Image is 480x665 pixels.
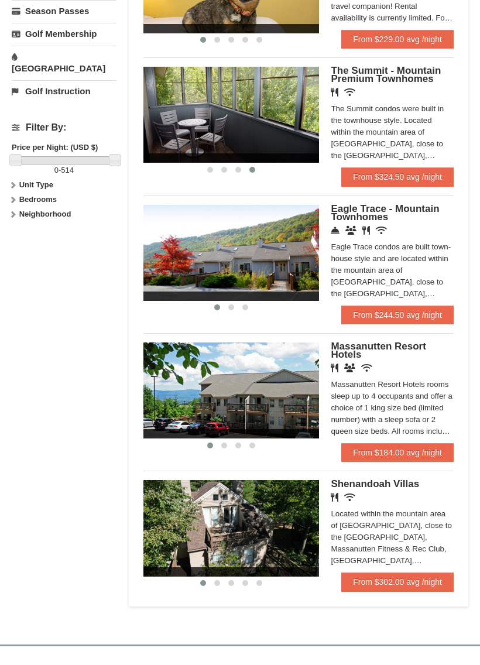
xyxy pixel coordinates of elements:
i: Restaurant [362,227,370,235]
span: 0 [54,166,59,175]
span: Shenandoah Villas [331,479,419,490]
div: Eagle Trace condos are built town-house style and are located within the mountain area of [GEOGRA... [331,242,454,300]
div: The Summit condos were built in the townhouse style. Located within the mountain area of [GEOGRAP... [331,104,454,162]
strong: Bedrooms [19,196,57,204]
a: Golf Membership [12,23,116,45]
i: Wireless Internet (free) [376,227,387,235]
strong: Price per Night: (USD $) [12,143,98,152]
a: From $229.00 avg /night [341,30,454,49]
span: The Summit - Mountain Premium Townhomes [331,66,441,85]
i: Wireless Internet (free) [344,88,355,97]
a: From $302.00 avg /night [341,573,454,592]
label: - [12,165,116,177]
i: Concierge Desk [331,227,340,235]
i: Restaurant [331,88,338,97]
span: 514 [61,166,74,175]
i: Banquet Facilities [344,364,355,373]
div: Massanutten Resort Hotels rooms sleep up to 4 occupants and offer a choice of 1 king size bed (li... [331,379,454,438]
a: From $324.50 avg /night [341,168,454,187]
strong: Unit Type [19,181,53,190]
a: Season Passes [12,1,116,22]
i: Restaurant [331,364,338,373]
a: From $184.00 avg /night [341,444,454,462]
div: Located within the mountain area of [GEOGRAPHIC_DATA], close to the [GEOGRAPHIC_DATA], Massanutte... [331,509,454,567]
i: Wireless Internet (free) [361,364,372,373]
i: Conference Facilities [345,227,356,235]
i: Restaurant [331,493,338,502]
h4: Filter By: [12,123,116,133]
span: Eagle Trace - Mountain Townhomes [331,204,439,223]
a: From $244.50 avg /night [341,306,454,325]
i: Wireless Internet (free) [344,493,355,502]
a: Golf Instruction [12,81,116,102]
a: [GEOGRAPHIC_DATA] [12,46,116,80]
strong: Neighborhood [19,210,71,219]
span: Massanutten Resort Hotels [331,341,426,361]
